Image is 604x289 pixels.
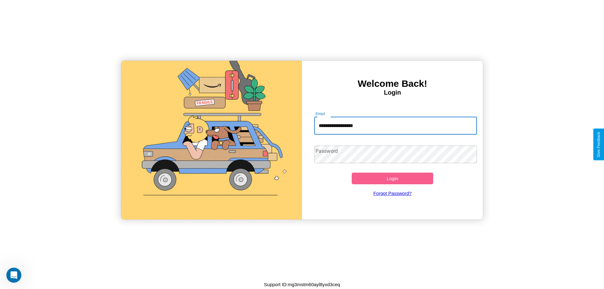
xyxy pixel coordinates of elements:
div: Give Feedback [596,132,601,157]
iframe: Intercom live chat [6,268,21,283]
h4: Login [302,89,483,96]
button: Login [352,173,433,184]
img: gif [121,61,302,220]
a: Forgot Password? [311,184,474,202]
p: Support ID: mg3mstm60ayl8yxd3ceq [264,280,340,289]
label: Email [316,111,325,116]
h3: Welcome Back! [302,78,483,89]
